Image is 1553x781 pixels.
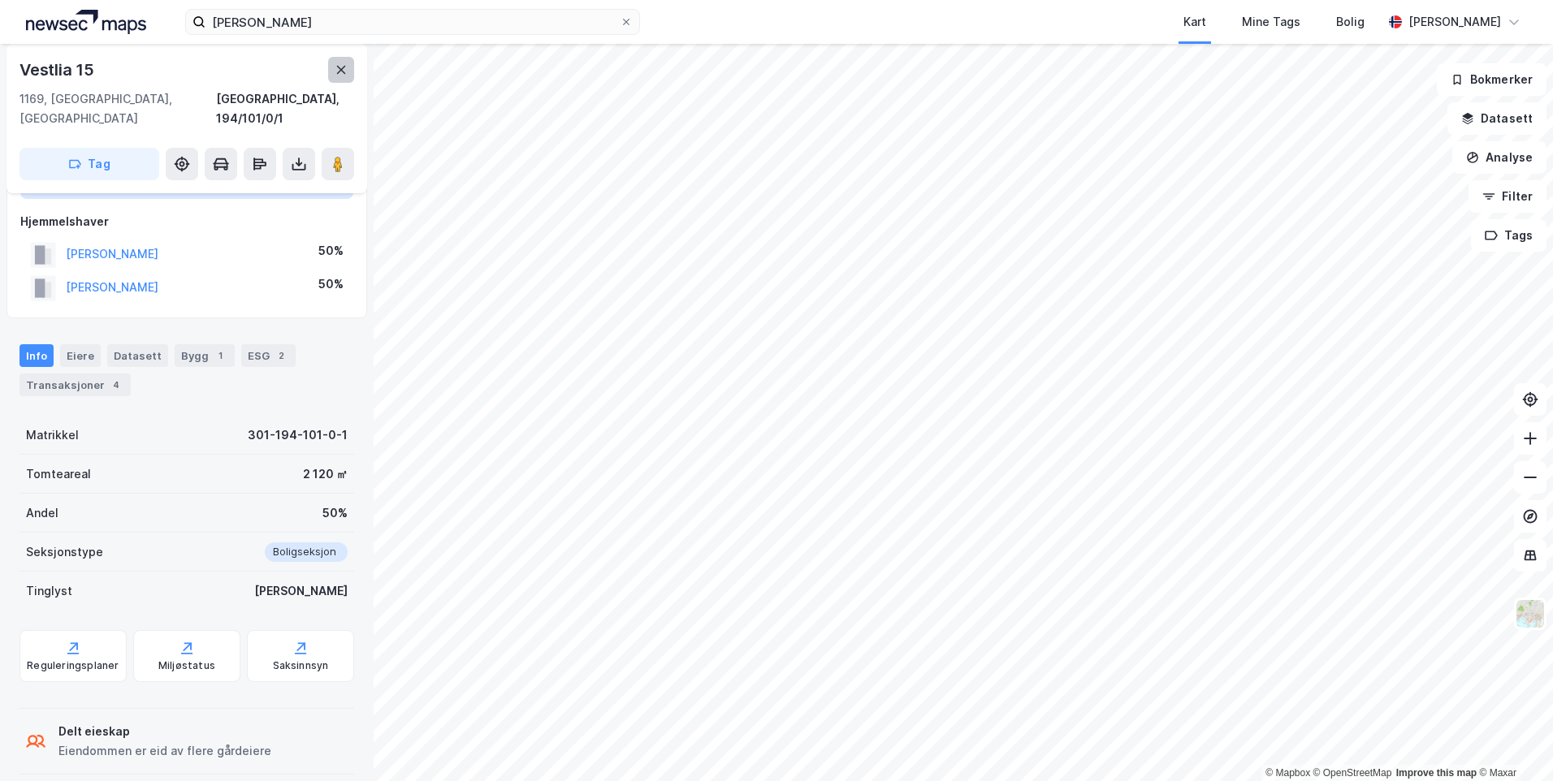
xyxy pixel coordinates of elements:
[19,344,54,367] div: Info
[322,503,348,523] div: 50%
[27,659,119,672] div: Reguleringsplaner
[1313,767,1392,779] a: OpenStreetMap
[273,659,329,672] div: Saksinnsyn
[273,347,289,364] div: 2
[318,274,344,294] div: 50%
[108,377,124,393] div: 4
[1452,141,1547,174] button: Analyse
[19,89,216,128] div: 1169, [GEOGRAPHIC_DATA], [GEOGRAPHIC_DATA]
[1336,12,1365,32] div: Bolig
[26,10,146,34] img: logo.a4113a55bc3d86da70a041830d287a7e.svg
[26,425,79,445] div: Matrikkel
[1472,703,1553,781] iframe: Chat Widget
[216,89,354,128] div: [GEOGRAPHIC_DATA], 194/101/0/1
[1469,180,1547,213] button: Filter
[19,57,97,83] div: Vestlia 15
[248,425,348,445] div: 301-194-101-0-1
[26,464,91,484] div: Tomteareal
[303,464,348,484] div: 2 120 ㎡
[60,344,101,367] div: Eiere
[26,542,103,562] div: Seksjonstype
[58,741,271,761] div: Eiendommen er eid av flere gårdeiere
[26,503,58,523] div: Andel
[1447,102,1547,135] button: Datasett
[318,241,344,261] div: 50%
[1265,767,1310,779] a: Mapbox
[1408,12,1501,32] div: [PERSON_NAME]
[1471,219,1547,252] button: Tags
[158,659,215,672] div: Miljøstatus
[19,148,159,180] button: Tag
[254,581,348,601] div: [PERSON_NAME]
[107,344,168,367] div: Datasett
[1437,63,1547,96] button: Bokmerker
[26,581,72,601] div: Tinglyst
[1472,703,1553,781] div: Kontrollprogram for chat
[19,373,131,396] div: Transaksjoner
[212,347,228,364] div: 1
[1183,12,1206,32] div: Kart
[175,344,235,367] div: Bygg
[1242,12,1300,32] div: Mine Tags
[1396,767,1477,779] a: Improve this map
[205,10,620,34] input: Søk på adresse, matrikkel, gårdeiere, leietakere eller personer
[1515,598,1546,629] img: Z
[20,212,353,231] div: Hjemmelshaver
[58,722,271,741] div: Delt eieskap
[241,344,296,367] div: ESG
